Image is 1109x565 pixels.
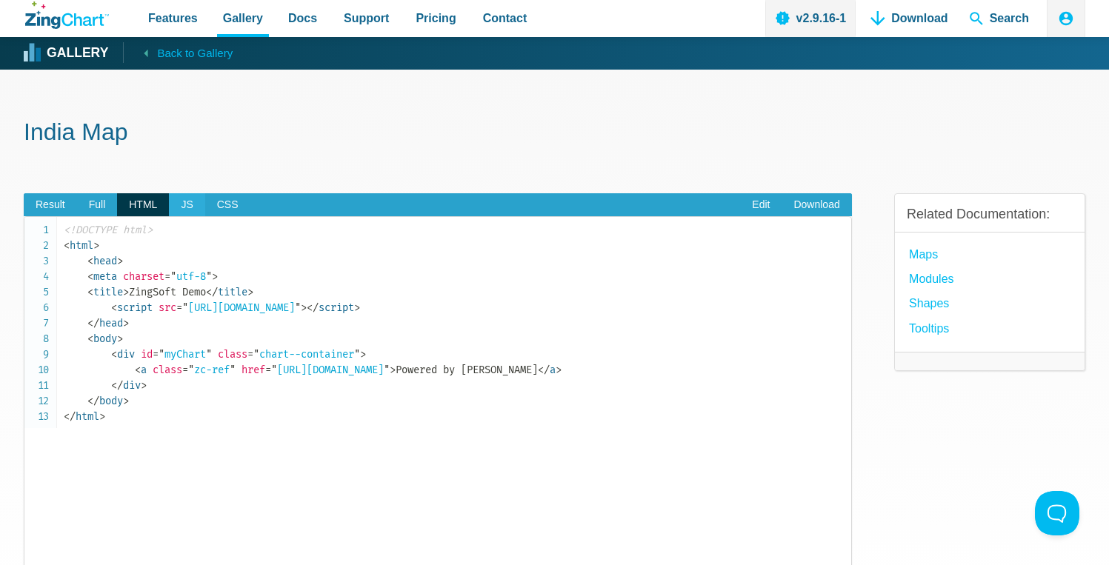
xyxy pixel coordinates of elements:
[782,193,851,217] a: Download
[909,318,949,338] a: Tooltips
[909,269,953,289] a: modules
[47,47,108,60] strong: Gallery
[64,224,153,236] span: <!DOCTYPE html>
[123,395,129,407] span: >
[247,286,253,298] span: >
[87,395,123,407] span: body
[77,193,118,217] span: Full
[206,270,212,283] span: "
[909,293,949,313] a: Shapes
[301,301,307,314] span: >
[93,239,99,252] span: >
[206,348,212,361] span: "
[265,364,271,376] span: =
[117,193,169,217] span: HTML
[206,286,247,298] span: title
[123,42,233,63] a: Back to Gallery
[354,348,360,361] span: "
[483,8,527,28] span: Contact
[265,364,390,376] span: [URL][DOMAIN_NAME]
[344,8,389,28] span: Support
[164,270,212,283] span: utf-8
[307,301,319,314] span: </
[111,379,123,392] span: </
[64,410,76,423] span: </
[242,364,265,376] span: href
[153,348,212,361] span: myChart
[740,193,782,217] a: Edit
[135,364,141,376] span: <
[123,286,129,298] span: >
[141,379,147,392] span: >
[64,410,99,423] span: html
[169,193,204,217] span: JS
[159,348,164,361] span: "
[111,348,135,361] span: div
[87,270,93,283] span: <
[230,364,236,376] span: "
[135,364,147,376] span: a
[111,348,117,361] span: <
[182,364,236,376] span: zc-ref
[87,255,93,267] span: <
[87,332,93,345] span: <
[176,301,182,314] span: =
[538,364,550,376] span: </
[87,317,123,330] span: head
[212,270,218,283] span: >
[87,286,123,298] span: title
[24,193,77,217] span: Result
[64,222,851,424] code: ZingSoft Demo Powered by [PERSON_NAME]
[218,348,247,361] span: class
[25,1,109,29] a: ZingChart Logo. Click to return to the homepage
[111,379,141,392] span: div
[295,301,301,314] span: "
[247,348,360,361] span: chart--container
[182,301,188,314] span: "
[176,301,301,314] span: [URL][DOMAIN_NAME]
[288,8,317,28] span: Docs
[123,270,164,283] span: charset
[111,301,117,314] span: <
[416,8,456,28] span: Pricing
[390,364,396,376] span: >
[354,301,360,314] span: >
[25,42,108,64] a: Gallery
[907,206,1073,223] h3: Related Documentation:
[87,255,117,267] span: head
[148,8,198,28] span: Features
[123,317,129,330] span: >
[182,364,188,376] span: =
[24,117,1085,150] h1: India Map
[205,193,250,217] span: CSS
[117,332,123,345] span: >
[909,244,938,264] a: Maps
[111,301,153,314] span: script
[87,317,99,330] span: </
[223,8,263,28] span: Gallery
[538,364,556,376] span: a
[384,364,390,376] span: "
[87,332,117,345] span: body
[153,348,159,361] span: =
[360,348,366,361] span: >
[87,286,93,298] span: <
[153,364,182,376] span: class
[1035,491,1079,535] iframe: Toggle Customer Support
[87,395,99,407] span: </
[253,348,259,361] span: "
[117,255,123,267] span: >
[247,348,253,361] span: =
[99,410,105,423] span: >
[64,239,93,252] span: html
[206,286,218,298] span: </
[271,364,277,376] span: "
[87,270,117,283] span: meta
[159,301,176,314] span: src
[164,270,170,283] span: =
[307,301,354,314] span: script
[556,364,562,376] span: >
[188,364,194,376] span: "
[64,239,70,252] span: <
[170,270,176,283] span: "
